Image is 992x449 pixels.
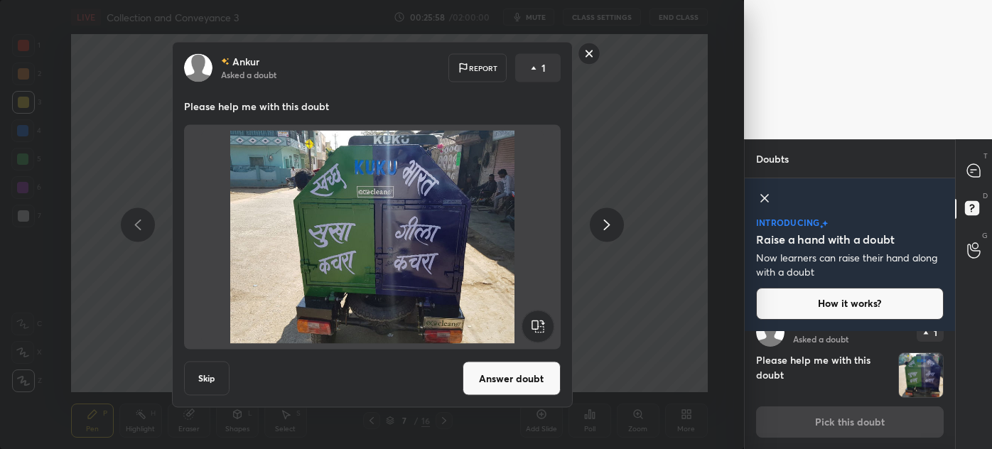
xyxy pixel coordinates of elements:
button: Answer doubt [463,362,561,396]
img: no-rating-badge.077c3623.svg [221,58,230,65]
p: Ankur [804,320,831,332]
p: Now learners can raise their hand along with a doubt [756,251,944,279]
p: Please help me with this doubt [184,99,561,114]
button: Skip [184,362,230,396]
p: Asked a doubt [221,69,276,80]
p: G [982,230,988,241]
p: Doubts [745,140,800,178]
p: Ankur [232,56,259,67]
p: D [983,190,988,201]
p: 1 [541,61,546,75]
img: 175705178845BHVH.jpeg [201,131,544,344]
img: large-star.026637fe.svg [822,220,828,227]
p: introducing [756,218,820,227]
h4: Please help me with this doubt [756,352,893,398]
img: 008a6533495840e8a518b6e13d9ef3fd.png [756,318,785,347]
p: Asked a doubt [793,333,848,345]
button: How it works? [756,288,944,319]
p: 1 [934,328,937,337]
img: 175705178845BHVH.jpeg [899,353,943,397]
img: 008a6533495840e8a518b6e13d9ef3fd.png [184,54,212,82]
p: T [983,151,988,161]
h5: Raise a hand with a doubt [756,231,895,248]
div: Report [448,54,507,82]
img: small-star.76a44327.svg [820,224,824,229]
